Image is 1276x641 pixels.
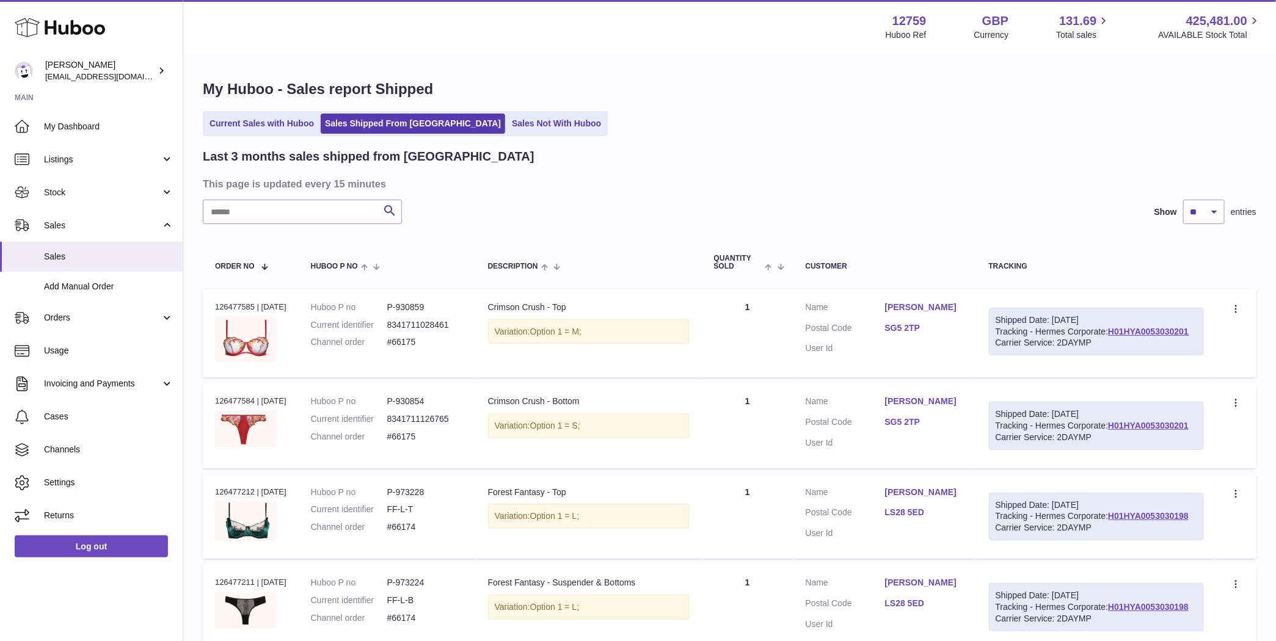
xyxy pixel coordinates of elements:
[806,302,885,316] dt: Name
[996,613,1197,625] div: Carrier Service: 2DAYMP
[806,507,885,521] dt: Postal Code
[1158,13,1261,41] a: 425,481.00 AVAILABLE Stock Total
[44,154,161,165] span: Listings
[885,598,964,609] a: LS28 5ED
[702,474,793,559] td: 1
[989,263,1204,270] div: Tracking
[488,396,690,407] div: Crimson Crush - Bottom
[1158,29,1261,41] span: AVAILABLE Stock Total
[15,62,33,80] img: sofiapanwar@unndr.com
[44,251,173,263] span: Sales
[215,501,276,541] img: 127591716467541.png
[44,510,173,521] span: Returns
[885,487,964,498] a: [PERSON_NAME]
[530,511,580,521] span: Option 1 = L;
[806,416,885,431] dt: Postal Code
[215,263,255,270] span: Order No
[982,13,1008,29] strong: GBP
[311,521,387,533] dt: Channel order
[885,322,964,334] a: SG5 2TP
[488,595,690,620] div: Variation:
[989,583,1204,631] div: Tracking - Hermes Corporate:
[1056,13,1110,41] a: 131.69 Total sales
[806,342,885,354] dt: User Id
[488,487,690,498] div: Forest Fantasy - Top
[488,263,538,270] span: Description
[488,413,690,438] div: Variation:
[996,337,1197,349] div: Carrier Service: 2DAYMP
[44,378,161,389] span: Invoicing and Payments
[488,577,690,588] div: Forest Fantasy - Suspender & Bottoms
[886,29,927,41] div: Huboo Ref
[892,13,927,29] strong: 12759
[885,416,964,428] a: SG5 2TP
[974,29,1009,41] div: Currency
[530,602,580,612] span: Option 1 = L;
[44,312,161,324] span: Orders
[996,522,1197,534] div: Carrier Service: 2DAYMP
[205,114,318,134] a: Current Sales with Huboo
[44,444,173,455] span: Channels
[806,263,964,270] div: Customer
[311,577,387,588] dt: Huboo P no
[215,577,286,588] div: 126477211 | [DATE]
[387,431,464,443] dd: #66175
[996,590,1197,601] div: Shipped Date: [DATE]
[530,327,581,336] span: Option 1 = M;
[806,618,885,630] dt: User Id
[44,281,173,292] span: Add Manual Order
[311,396,387,407] dt: Huboo P no
[15,535,168,557] a: Log out
[215,316,276,362] img: 127591716468171.png
[311,336,387,348] dt: Channel order
[387,396,464,407] dd: P-930854
[215,592,276,629] img: 127591716467626.png
[311,504,387,515] dt: Current identifier
[1231,206,1256,218] span: entries
[508,114,605,134] a: Sales Not With Huboo
[488,504,690,529] div: Variation:
[989,402,1204,450] div: Tracking - Hermes Corporate:
[311,595,387,606] dt: Current identifier
[387,595,464,606] dd: FF-L-B
[885,302,964,313] a: [PERSON_NAME]
[203,148,534,165] h2: Last 3 months sales shipped from [GEOGRAPHIC_DATA]
[45,59,155,82] div: [PERSON_NAME]
[44,345,173,357] span: Usage
[44,187,161,198] span: Stock
[45,71,180,81] span: [EMAIL_ADDRESS][DOMAIN_NAME]
[387,336,464,348] dd: #66175
[806,487,885,501] dt: Name
[996,499,1197,511] div: Shipped Date: [DATE]
[1059,13,1096,29] span: 131.69
[215,410,276,447] img: 127591716468205.png
[714,255,762,270] span: Quantity Sold
[1108,421,1189,430] a: H01HYA0053030201
[311,487,387,498] dt: Huboo P no
[387,413,464,425] dd: 8341711126765
[387,302,464,313] dd: P-930859
[806,322,885,337] dt: Postal Code
[702,289,793,377] td: 1
[311,612,387,624] dt: Channel order
[44,121,173,132] span: My Dashboard
[321,114,505,134] a: Sales Shipped From [GEOGRAPHIC_DATA]
[203,79,1256,99] h1: My Huboo - Sales report Shipped
[215,302,286,313] div: 126477585 | [DATE]
[806,396,885,410] dt: Name
[387,487,464,498] dd: P-973228
[1056,29,1110,41] span: Total sales
[806,527,885,539] dt: User Id
[44,477,173,488] span: Settings
[44,220,161,231] span: Sales
[488,319,690,344] div: Variation:
[311,319,387,331] dt: Current identifier
[885,396,964,407] a: [PERSON_NAME]
[311,431,387,443] dt: Channel order
[1186,13,1247,29] span: 425,481.00
[203,177,1253,190] h3: This page is updated every 15 minutes
[387,521,464,533] dd: #66174
[996,432,1197,443] div: Carrier Service: 2DAYMP
[989,493,1204,541] div: Tracking - Hermes Corporate:
[488,302,690,313] div: Crimson Crush - Top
